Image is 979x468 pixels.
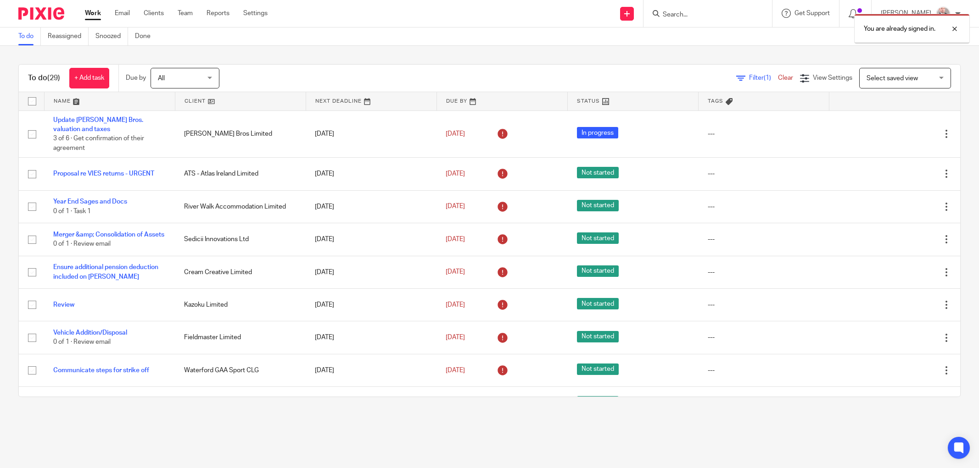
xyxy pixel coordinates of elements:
div: --- [708,268,820,277]
img: Pixie [18,7,64,20]
a: Communicate steps for strike off [53,367,149,374]
p: You are already signed in. [864,24,935,33]
span: Not started [577,265,619,277]
span: 3 of 6 · Get confirmation of their agreement [53,135,144,151]
td: [DATE] [306,354,436,386]
td: River Walk Accommodation Limited [175,190,306,223]
span: [DATE] [446,269,465,275]
span: All [158,75,165,82]
div: --- [708,235,820,244]
a: Reports [207,9,229,18]
span: [DATE] [446,236,465,242]
span: Not started [577,331,619,342]
div: --- [708,366,820,375]
h1: To do [28,73,60,83]
td: Cream Creative Limited [175,256,306,288]
a: To do [18,28,41,45]
span: [DATE] [446,204,465,210]
a: Year End Sages and Docs [53,198,127,205]
span: 0 of 1 · Review email [53,241,111,247]
td: Kazoku Limited [175,288,306,321]
span: [DATE] [446,302,465,308]
span: Not started [577,298,619,309]
div: --- [708,129,820,138]
span: [DATE] [446,171,465,177]
a: Work [85,9,101,18]
a: Vehicle Addition/Disposal [53,330,127,336]
span: 0 of 1 · Task 1 [53,208,91,215]
a: Email [115,9,130,18]
span: [DATE] [446,131,465,137]
span: Not started [577,167,619,178]
td: [DATE] [306,190,436,223]
a: Update [PERSON_NAME] Bros. valuation and taxes [53,117,143,132]
span: Tags [708,99,723,104]
div: --- [708,333,820,342]
a: Done [135,28,157,45]
span: Not started [577,363,619,375]
span: Not started [577,232,619,244]
img: ComerfordFoley-30PS%20-%20Ger%201.jpg [936,6,951,21]
a: Settings [243,9,268,18]
div: --- [708,169,820,178]
td: [DATE] [306,387,436,419]
span: In progress [577,127,618,138]
span: Not started [577,200,619,211]
p: Due by [126,73,146,83]
span: Not started [577,396,619,407]
a: Reassigned [48,28,89,45]
a: Merger &amp; Consolidation of Assets [53,231,164,238]
a: + Add task [69,68,109,88]
span: View Settings [813,75,852,81]
td: [DATE] [306,158,436,190]
span: 0 of 1 · Review email [53,339,111,346]
span: [DATE] [446,367,465,374]
span: (29) [47,74,60,82]
span: Filter [749,75,778,81]
td: [DATE] [306,223,436,256]
td: [DATE] [306,110,436,158]
td: Waterford GAA Sport CLG [175,354,306,386]
a: Snoozed [95,28,128,45]
a: Review [53,302,74,308]
td: [DATE] [306,321,436,354]
td: Kazoku Limited [175,387,306,419]
td: [DATE] [306,288,436,321]
td: [PERSON_NAME] Bros Limited [175,110,306,158]
a: Team [178,9,193,18]
div: --- [708,202,820,211]
span: [DATE] [446,334,465,341]
a: Clients [144,9,164,18]
td: [DATE] [306,256,436,288]
a: Clear [778,75,793,81]
a: Proposal re VIES returns - URGENT [53,171,154,177]
div: --- [708,300,820,309]
td: ATS - Atlas Ireland Limited [175,158,306,190]
a: Ensure additional pension deduction included on [PERSON_NAME] [53,264,158,280]
span: Select saved view [867,75,918,82]
td: Sedicii Innovations Ltd [175,223,306,256]
td: Fieldmaster Limited [175,321,306,354]
span: (1) [764,75,771,81]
